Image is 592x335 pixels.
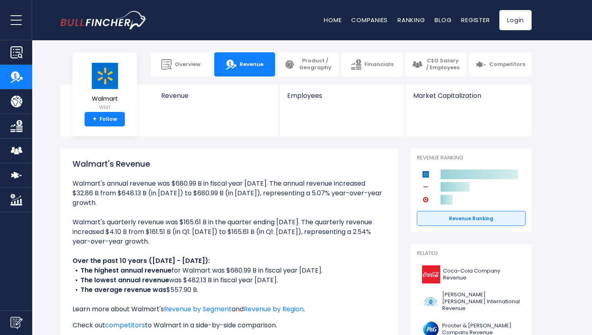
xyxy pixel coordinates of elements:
[499,10,532,30] a: Login
[240,61,263,68] span: Revenue
[489,61,525,68] span: Competitors
[72,217,387,246] li: Walmart's quarterly revenue was $165.61 B in the quarter ending [DATE]. The quarterly revenue inc...
[91,95,119,102] span: Walmart
[435,16,451,24] a: Blog
[417,290,526,314] a: [PERSON_NAME] [PERSON_NAME] International Revenue
[81,266,172,275] b: The highest annual revenue
[422,265,441,283] img: KO logo
[278,52,339,77] a: Product / Geography
[151,52,211,77] a: Overview
[461,16,490,24] a: Register
[72,285,387,295] li: $557.90 B.
[397,16,425,24] a: Ranking
[72,321,387,330] p: Check out to Walmart in a side-by-side comparison.
[85,112,125,126] a: +Follow
[72,304,387,314] p: Learn more about Walmart's and .
[413,92,523,99] span: Market Capitalization
[72,179,387,208] li: Walmart's annual revenue was $680.99 B in fiscal year [DATE]. The annual revenue increased $32.86...
[164,304,232,314] a: Revenue by Segment
[417,155,526,161] p: Revenue Ranking
[405,85,531,113] a: Market Capitalization
[421,182,431,192] img: Costco Wholesale Corporation competitors logo
[60,11,147,29] img: bullfincher logo
[342,52,402,77] a: Financials
[105,321,145,330] a: competitors
[324,16,342,24] a: Home
[421,170,431,179] img: Walmart competitors logo
[161,92,271,99] span: Revenue
[422,293,440,311] img: PM logo
[214,52,275,77] a: Revenue
[469,52,532,77] a: Competitors
[81,285,166,294] b: The average revenue was
[351,16,388,24] a: Companies
[72,158,387,170] h1: Walmart's Revenue
[72,256,210,265] b: Over the past 10 years ([DATE] - [DATE]):
[279,85,404,113] a: Employees
[421,195,431,205] img: Target Corporation competitors logo
[72,266,387,275] li: for Walmart was $680.99 B in fiscal year [DATE].
[244,304,304,314] a: Revenue by Region
[298,58,332,71] span: Product / Geography
[417,211,526,226] a: Revenue Ranking
[287,92,396,99] span: Employees
[426,58,460,71] span: CEO Salary / Employees
[417,250,526,257] p: Related
[175,61,201,68] span: Overview
[91,104,119,111] small: WMT
[364,61,393,68] span: Financials
[153,85,279,113] a: Revenue
[90,62,119,112] a: Walmart WMT
[417,263,526,285] a: Coca-Cola Company Revenue
[81,275,169,285] b: The lowest annual revenue
[406,52,466,77] a: CEO Salary / Employees
[93,116,97,123] strong: +
[60,11,147,29] a: Go to homepage
[72,275,387,285] li: was $482.13 B in fiscal year [DATE].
